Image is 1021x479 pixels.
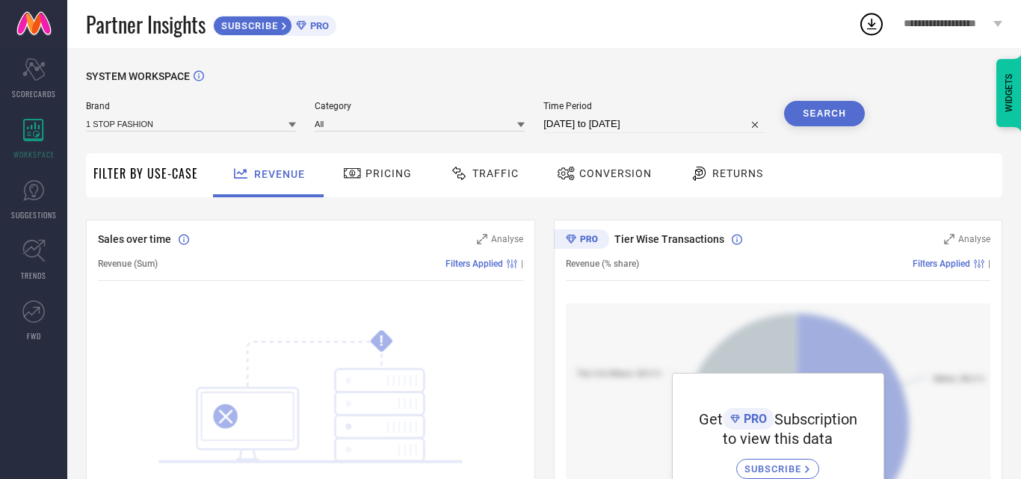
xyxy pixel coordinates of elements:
span: Analyse [958,234,990,244]
span: to view this data [723,430,833,448]
span: SCORECARDS [12,88,56,99]
span: Partner Insights [86,9,206,40]
span: Analyse [491,234,523,244]
span: Filters Applied [913,259,970,269]
span: Time Period [543,101,765,111]
span: PRO [306,20,329,31]
div: Premium [554,229,609,252]
button: Search [784,101,865,126]
span: FWD [27,330,41,342]
a: SUBSCRIBEPRO [213,12,336,36]
span: | [988,259,990,269]
span: SYSTEM WORKSPACE [86,70,190,82]
span: Subscription [774,410,857,428]
span: PRO [740,412,767,426]
span: Filter By Use-Case [93,164,198,182]
input: Select time period [543,115,765,133]
span: Filters Applied [445,259,503,269]
span: Revenue [254,168,305,180]
svg: Zoom [477,234,487,244]
span: WORKSPACE [13,149,55,160]
span: Tier Wise Transactions [614,233,724,245]
span: Sales over time [98,233,171,245]
span: Conversion [579,167,652,179]
span: SUBSCRIBE [214,20,282,31]
span: Revenue (% share) [566,259,639,269]
span: TRENDS [21,270,46,281]
span: | [521,259,523,269]
span: Get [699,410,723,428]
span: Category [315,101,525,111]
span: Revenue (Sum) [98,259,158,269]
span: Brand [86,101,296,111]
tspan: ! [380,333,383,350]
div: Open download list [858,10,885,37]
span: SUBSCRIBE [744,463,805,475]
a: SUBSCRIBE [736,448,819,479]
span: Returns [712,167,763,179]
span: Traffic [472,167,519,179]
svg: Zoom [944,234,954,244]
span: SUGGESTIONS [11,209,57,220]
span: Pricing [365,167,412,179]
